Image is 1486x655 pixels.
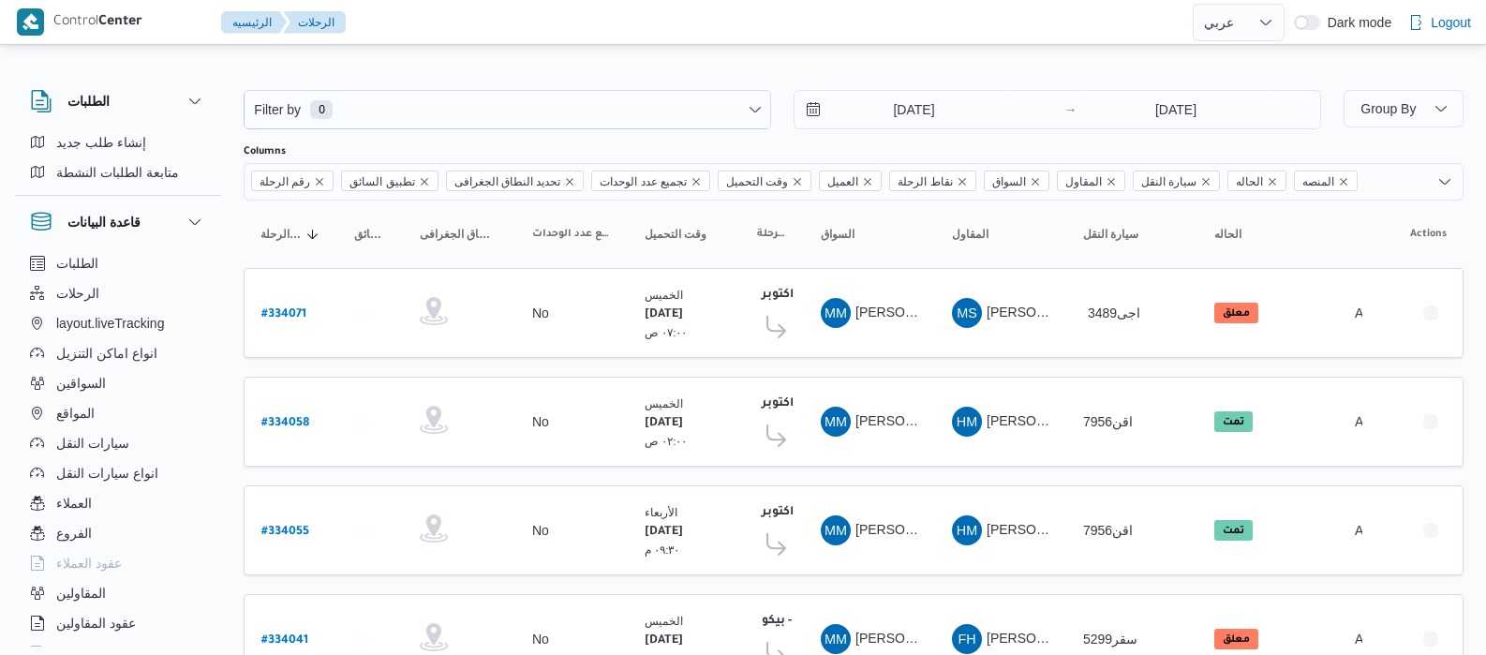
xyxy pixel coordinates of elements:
[56,402,95,424] span: المواقع
[1344,90,1464,127] button: Group By
[532,522,549,539] div: No
[260,171,310,192] span: رقم الرحلة
[855,522,963,537] span: [PERSON_NAME]
[855,631,1075,646] span: [PERSON_NAME] [PERSON_NAME]
[22,458,214,488] button: انواع سيارات النقل
[691,176,702,187] button: Remove تجميع عدد الوحدات from selection in this group
[253,219,328,249] button: رقم الرحلةSorted in descending order
[821,227,854,242] span: السواق
[1076,219,1188,249] button: سيارة النقل
[261,417,309,430] b: # 334058
[532,305,549,321] div: No
[56,492,92,514] span: العملاء
[645,397,683,409] small: الخميس
[952,407,982,437] div: Hana Mjada Rais Ahmad
[795,91,1007,128] input: Press the down key to open a popover containing a calendar.
[420,227,498,242] span: تحديد النطاق الجغرافى
[1214,227,1241,242] span: الحاله
[591,171,710,191] span: تجميع عدد الوحدات
[825,515,847,545] span: MM
[310,100,333,119] span: 0 available filters
[56,582,106,604] span: المقاولين
[252,98,303,121] span: Filter by
[22,428,214,458] button: سيارات النقل
[19,580,79,636] iframe: chat widget
[992,171,1026,192] span: السواق
[22,368,214,398] button: السواقين
[762,506,945,519] b: مصنع بونجورنو لوجستيك - اكتوبر
[1083,632,1137,647] span: سقر5299
[245,91,770,128] button: Filter by0 available filters
[532,631,549,648] div: No
[1355,414,1392,429] span: Admin
[952,227,988,242] span: المقاول
[22,338,214,368] button: انواع اماكن التنزيل
[1200,176,1211,187] button: Remove سيارة النقل from selection in this group
[825,407,847,437] span: MM
[56,432,129,454] span: سيارات النقل
[1437,174,1452,189] button: Open list of options
[532,413,549,430] div: No
[30,90,206,112] button: الطلبات
[56,131,146,154] span: إنشاء طلب جديد
[1416,407,1446,437] button: Actions
[827,171,858,192] span: العميل
[244,144,286,159] label: Columns
[825,624,847,654] span: MM
[1088,305,1140,320] span: 3489اجى
[56,522,92,544] span: الفروع
[1223,634,1250,646] b: معلق
[56,342,157,365] span: انواع اماكن التنزيل
[862,176,873,187] button: Remove العميل from selection in this group
[813,219,926,249] button: السواق
[957,298,977,328] span: MS
[645,435,688,447] small: ٠٢:٠٠ ص
[412,219,506,249] button: تحديد النطاق الجغرافى
[1410,227,1447,242] span: Actions
[645,227,706,242] span: وقت التحميل
[260,227,302,242] span: رقم الرحلة; Sorted in descending order
[1267,176,1278,187] button: Remove الحاله from selection in this group
[22,608,214,638] button: عقود المقاولين
[22,157,214,187] button: متابعة الطلبات النشطة
[22,308,214,338] button: layout.liveTracking
[1347,219,1360,249] button: المنصه
[645,506,677,518] small: الأربعاء
[898,171,952,192] span: نقاط الرحلة
[1355,305,1392,320] span: Admin
[637,219,731,249] button: وقت التحميل
[889,171,975,191] span: نقاط الرحلة
[354,227,386,242] span: تطبيق السائق
[855,305,963,320] span: [PERSON_NAME]
[1360,101,1416,116] span: Group By
[56,312,164,335] span: layout.liveTracking
[56,462,158,484] span: انواع سيارات النقل
[1214,411,1253,432] span: تمت
[821,407,851,437] div: Muhammad Marawan Diab
[98,15,142,30] b: Center
[987,522,1206,537] span: [PERSON_NAME] [PERSON_NAME]
[1065,171,1102,192] span: المقاول
[283,11,346,34] button: الرحلات
[1223,526,1244,537] b: تمت
[56,612,136,634] span: عقود المقاولين
[1223,308,1250,320] b: معلق
[821,515,851,545] div: Muhammad Marawan Diab
[645,615,683,627] small: الخميس
[22,518,214,548] button: الفروع
[22,278,214,308] button: الرحلات
[792,176,803,187] button: Remove وقت التحميل from selection in this group
[645,326,688,338] small: ٠٧:٠٠ ص
[1355,523,1392,538] span: Admin
[22,398,214,428] button: المواقع
[15,127,221,195] div: الطلبات
[1227,171,1286,191] span: الحاله
[261,301,306,326] a: #334071
[22,248,214,278] button: الطلبات
[1431,11,1471,34] span: Logout
[67,211,141,233] h3: قاعدة البيانات
[341,171,438,191] span: تطبيق السائق
[645,308,683,321] b: [DATE]
[757,227,787,242] span: نقاط الرحلة
[821,624,851,654] div: Mahmood Muhammad Zki Muhammad Alkhtaib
